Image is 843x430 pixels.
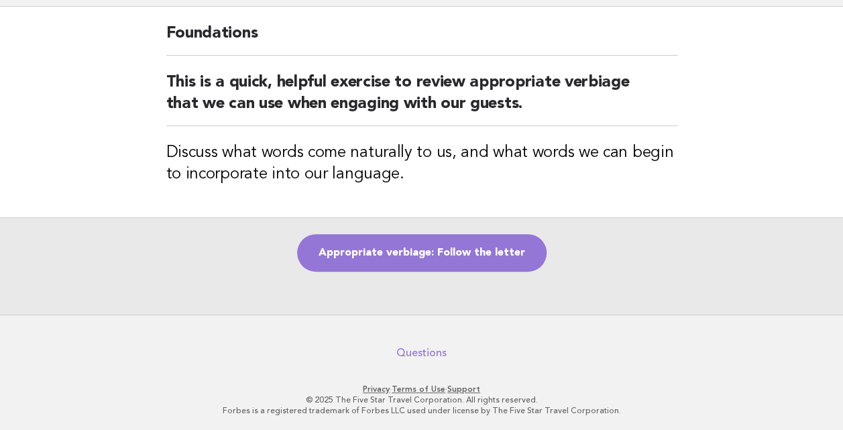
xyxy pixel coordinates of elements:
p: © 2025 The Five Star Travel Corporation. All rights reserved. [19,394,824,405]
a: Questions [396,346,447,360]
a: Support [447,384,480,394]
a: Appropriate verbiage: Follow the letter [297,234,547,272]
p: · · [19,384,824,394]
h3: Discuss what words come naturally to us, and what words we can begin to incorporate into our lang... [166,142,677,185]
p: Forbes is a registered trademark of Forbes LLC used under license by The Five Star Travel Corpora... [19,405,824,416]
h2: This is a quick, helpful exercise to review appropriate verbiage that we can use when engaging wi... [166,72,677,126]
a: Privacy [363,384,390,394]
h2: Foundations [166,23,677,56]
a: Terms of Use [392,384,445,394]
